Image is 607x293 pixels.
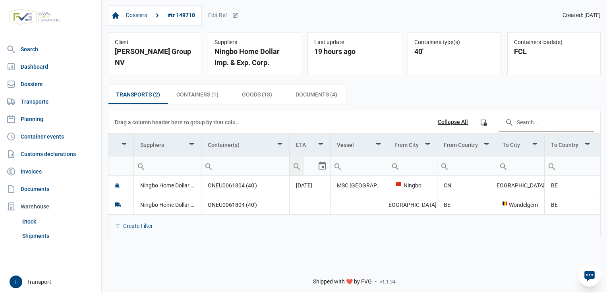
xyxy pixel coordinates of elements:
[3,59,98,75] a: Dashboard
[3,181,98,197] a: Documents
[414,39,494,46] div: Containers type(s)
[314,39,394,46] div: Last update
[108,111,600,237] div: Data grid with 2 rows and 11 columns
[375,142,381,148] span: Show filter options for column 'Vessel'
[545,156,597,175] input: Filter cell
[331,176,388,195] td: MSC [GEOGRAPHIC_DATA]
[19,214,98,229] a: Stock
[208,12,238,19] div: Edit Ref
[10,276,22,288] button: T
[201,176,289,195] td: ONEU0061804 (40')
[121,142,127,148] span: Show filter options for column ''
[545,176,597,195] td: BE
[201,156,289,175] td: Filter cell
[444,142,478,148] div: From Country
[115,111,594,133] div: Data grid toolbar
[123,9,150,22] a: Dossiers
[476,115,491,129] div: Column Chooser
[425,142,431,148] span: Show filter options for column 'From City'
[108,134,133,156] td: Column
[108,156,133,175] td: Filter cell
[331,134,388,156] td: Column Vessel
[514,46,594,57] div: FCL
[215,39,294,46] div: Suppliers
[134,156,148,175] div: Search box
[296,182,312,189] span: [DATE]
[277,142,283,148] span: Show filter options for column 'Container(s)'
[337,142,354,148] div: Vessel
[437,176,496,195] td: CN
[437,156,496,175] td: Filter cell
[503,142,520,148] div: To City
[133,195,201,214] td: Ningbo Home Dollar Imp. & Exp. Corp.
[318,142,324,148] span: Show filter options for column 'ETA'
[314,46,394,57] div: 19 hours ago
[388,156,437,175] input: Filter cell
[296,90,337,99] span: Documents (4)
[176,90,218,99] span: Containers (1)
[3,94,98,110] a: Transports
[115,39,195,46] div: Client
[388,156,402,175] div: Search box
[375,278,377,285] span: -
[532,142,538,148] span: Show filter options for column 'To City'
[394,201,430,209] div: [GEOGRAPHIC_DATA]
[201,195,289,214] td: ONEU0061804 (40')
[551,142,578,148] div: To Country
[290,156,304,175] div: Search box
[115,46,195,68] div: [PERSON_NAME] Group NV
[394,142,419,148] div: From City
[116,90,160,99] span: Transports (2)
[545,156,559,175] div: Search box
[545,156,597,175] td: Filter cell
[115,116,242,129] div: Drag a column header here to group by that column
[201,156,216,175] div: Search box
[394,181,430,189] div: Ningbo
[215,46,294,68] div: Ningbo Home Dollar Imp. & Exp. Corp.
[584,142,590,148] span: Show filter options for column 'To Country'
[545,195,597,214] td: BE
[208,142,240,148] div: Container(s)
[3,129,98,145] a: Container events
[123,222,153,229] div: Create Filter
[3,164,98,179] a: Invoices
[437,134,496,156] td: Column From Country
[503,181,538,189] div: [GEOGRAPHIC_DATA]
[140,142,164,148] div: Suppliers
[19,229,98,243] a: Shipments
[189,142,195,148] span: Show filter options for column 'Suppliers'
[514,39,594,46] div: Containers loads(s)
[3,111,98,127] a: Planning
[437,156,496,175] input: Filter cell
[164,9,198,22] a: #tr 149710
[289,134,330,156] td: Column ETA
[331,156,388,175] input: Filter cell
[133,156,201,175] td: Filter cell
[545,134,597,156] td: Column To Country
[503,201,538,209] div: Wondelgem
[331,156,388,175] td: Filter cell
[438,119,468,126] div: Collapse All
[289,156,330,175] td: Filter cell
[388,156,437,175] td: Filter cell
[317,156,327,175] div: Select
[499,113,594,132] input: Search in the data grid
[437,156,452,175] div: Search box
[133,134,201,156] td: Column Suppliers
[3,41,98,57] a: Search
[133,176,201,195] td: Ningbo Home Dollar Imp. & Exp. Corp.
[496,156,510,175] div: Search box
[483,142,489,148] span: Show filter options for column 'From Country'
[134,156,201,175] input: Filter cell
[496,156,544,175] input: Filter cell
[563,12,601,19] span: Created: [DATE]
[331,156,345,175] div: Search box
[3,76,98,92] a: Dossiers
[242,90,272,99] span: Goods (13)
[313,278,372,285] span: Shipped with ❤️ by FVG
[10,276,97,288] div: Transport
[437,195,496,214] td: BE
[201,134,289,156] td: Column Container(s)
[201,156,289,175] input: Filter cell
